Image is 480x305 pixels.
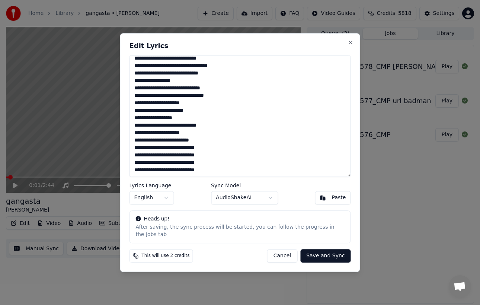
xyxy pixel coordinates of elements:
button: Paste [315,191,351,204]
div: Paste [332,194,346,201]
button: Cancel [267,249,297,263]
div: Heads up! [136,215,345,223]
span: This will use 2 credits [142,253,190,259]
h2: Edit Lyrics [129,42,351,49]
label: Sync Model [211,183,278,188]
label: Lyrics Language [129,183,174,188]
div: After saving, the sync process will be started, you can follow the progress in the Jobs tab [136,223,345,238]
button: Save and Sync [300,249,351,263]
